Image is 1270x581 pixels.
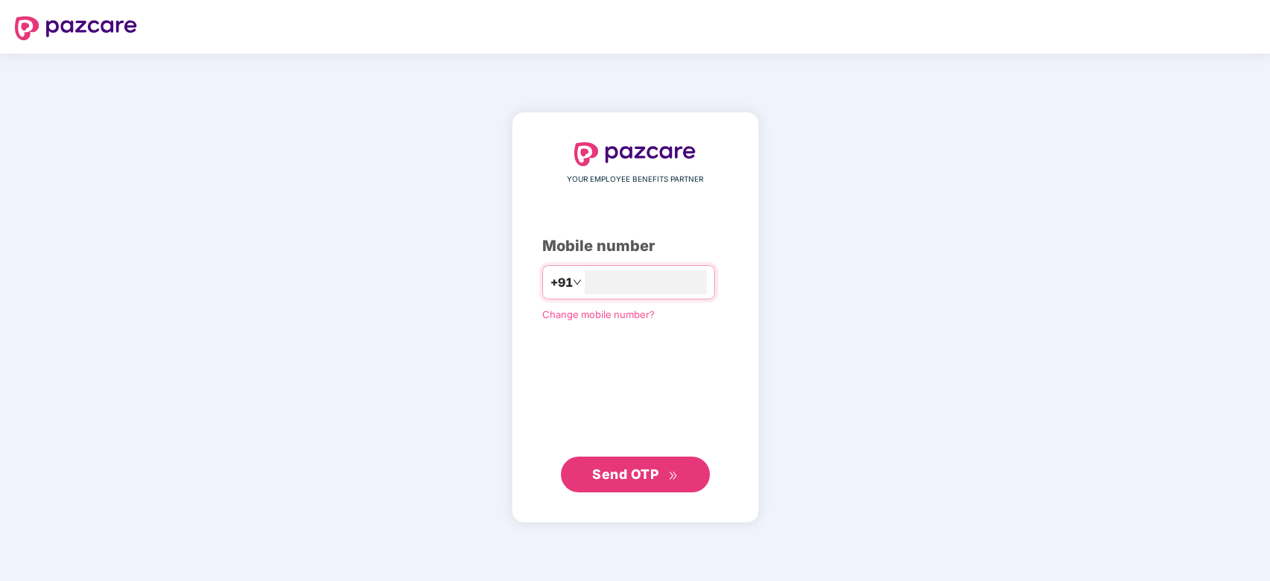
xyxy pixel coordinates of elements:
a: Change mobile number? [542,308,655,320]
button: Send OTPdouble-right [561,457,710,492]
img: logo [574,142,696,166]
img: logo [15,16,137,40]
span: down [573,278,582,287]
div: Mobile number [542,235,728,258]
span: Send OTP [592,466,658,482]
span: YOUR EMPLOYEE BENEFITS PARTNER [567,174,703,185]
span: +91 [550,273,573,292]
span: double-right [668,471,678,480]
